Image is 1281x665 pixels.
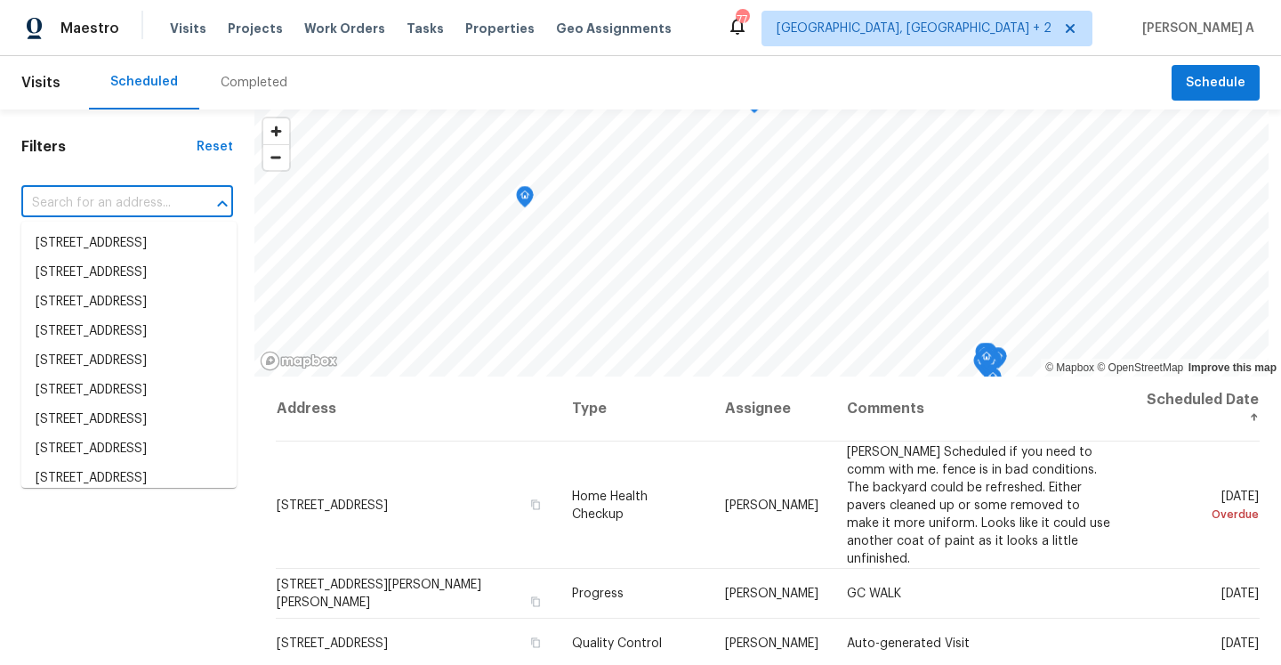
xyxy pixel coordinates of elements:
[197,138,233,156] div: Reset
[260,351,338,371] a: Mapbox homepage
[777,20,1051,37] span: [GEOGRAPHIC_DATA], [GEOGRAPHIC_DATA] + 2
[276,377,558,442] th: Address
[978,347,995,375] div: Map marker
[847,588,901,600] span: GC WALK
[21,63,60,102] span: Visits
[60,20,119,37] span: Maestro
[21,138,197,156] h1: Filters
[1045,361,1094,374] a: Mapbox
[528,496,544,512] button: Copy Address
[263,144,289,170] button: Zoom out
[407,22,444,35] span: Tasks
[975,343,993,370] div: Map marker
[528,635,544,651] button: Copy Address
[277,579,481,609] span: [STREET_ADDRESS][PERSON_NAME][PERSON_NAME]
[847,637,970,650] span: Auto-generated Visit
[263,145,289,170] span: Zoom out
[21,346,237,376] li: [STREET_ADDRESS]
[465,20,535,37] span: Properties
[725,637,818,650] span: [PERSON_NAME]
[725,499,818,511] span: [PERSON_NAME]
[1128,377,1260,442] th: Scheduled Date ↑
[982,352,1000,379] div: Map marker
[973,352,991,379] div: Map marker
[736,11,748,28] div: 77
[21,258,237,288] li: [STREET_ADDRESS]
[21,317,237,346] li: [STREET_ADDRESS]
[170,20,206,37] span: Visits
[21,190,183,217] input: Search for an address...
[304,20,385,37] span: Work Orders
[516,186,534,214] div: Map marker
[558,377,711,442] th: Type
[989,347,1007,375] div: Map marker
[21,464,237,493] li: [STREET_ADDRESS]
[979,343,997,370] div: Map marker
[1097,361,1183,374] a: OpenStreetMap
[263,118,289,144] button: Zoom in
[711,377,833,442] th: Assignee
[254,109,1269,377] canvas: Map
[984,350,1002,377] div: Map marker
[1142,490,1259,523] span: [DATE]
[277,499,388,511] span: [STREET_ADDRESS]
[556,20,672,37] span: Geo Assignments
[210,191,235,216] button: Close
[572,490,648,520] span: Home Health Checkup
[21,288,237,317] li: [STREET_ADDRESS]
[21,376,237,405] li: [STREET_ADDRESS]
[21,434,237,464] li: [STREET_ADDRESS]
[1172,65,1260,101] button: Schedule
[228,20,283,37] span: Projects
[221,74,287,92] div: Completed
[528,594,544,610] button: Copy Address
[110,73,178,91] div: Scheduled
[1135,20,1254,37] span: [PERSON_NAME] A
[1188,361,1277,374] a: Improve this map
[1221,588,1259,600] span: [DATE]
[21,229,237,258] li: [STREET_ADDRESS]
[1221,637,1259,650] span: [DATE]
[572,588,624,600] span: Progress
[725,588,818,600] span: [PERSON_NAME]
[833,377,1128,442] th: Comments
[572,637,662,650] span: Quality Control
[1186,72,1245,94] span: Schedule
[21,405,237,434] li: [STREET_ADDRESS]
[1142,505,1259,523] div: Overdue
[277,637,388,650] span: [STREET_ADDRESS]
[847,445,1110,564] span: [PERSON_NAME] Scheduled if you need to comm with me. fence is in bad conditions. The backyard cou...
